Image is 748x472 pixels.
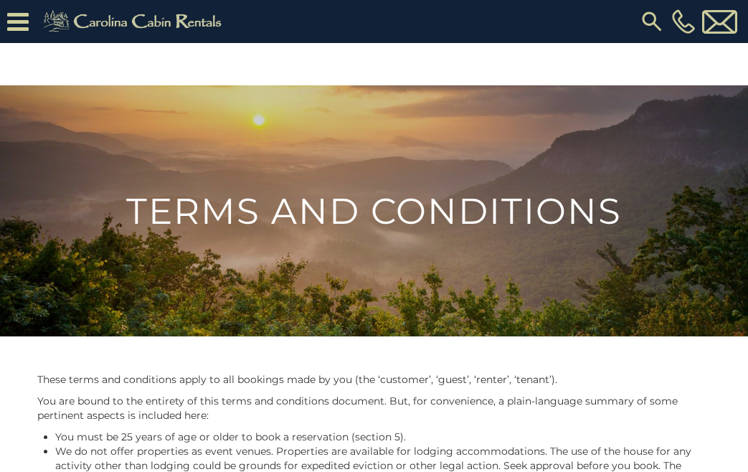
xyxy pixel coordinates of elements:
p: These terms and conditions apply to all bookings made by you (the ‘customer’, ‘guest’, ‘renter’, ... [37,372,711,387]
p: You are bound to the entirety of this terms and conditions document. But, for convenience, a plai... [37,394,711,423]
a: [PHONE_NUMBER] [668,9,699,34]
img: Khaki-logo.png [36,7,234,36]
img: search-regular.svg [639,9,665,34]
li: You must be 25 years of age or older to book a reservation (section 5). [55,430,711,444]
